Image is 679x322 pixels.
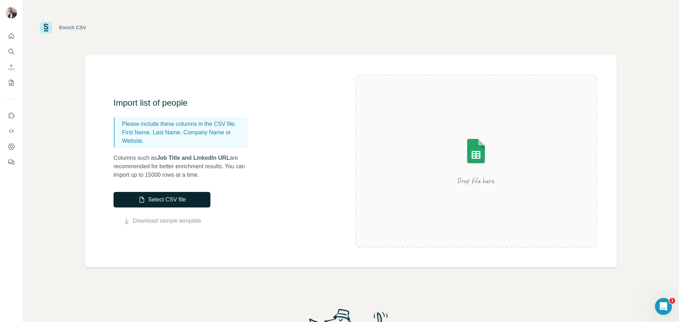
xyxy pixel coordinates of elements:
button: Feedback [6,156,17,169]
p: Please include these columns in the CSV file: [122,120,245,128]
img: Surfe Illustration - Drop file here or select below [412,119,540,204]
iframe: Intercom live chat [655,298,672,315]
button: Download sample template [114,217,210,225]
button: Enrich CSV [6,61,17,74]
p: Columns such as are recommended for better enrichment results. You can import up to 15000 rows at... [114,154,255,179]
button: Quick start [6,30,17,42]
button: Select CSV file [114,192,210,207]
button: Use Surfe on LinkedIn [6,109,17,122]
button: Dashboard [6,140,17,153]
img: Surfe Logo [40,22,52,34]
button: My lists [6,76,17,89]
div: Enrich CSV [59,24,86,31]
span: 1 [669,298,675,304]
h3: Import list of people [114,97,255,109]
p: First Name, Last Name, Company Name or Website. [122,128,245,145]
a: Download sample template [133,217,201,225]
span: Job Title and LinkedIn URL [157,155,230,161]
button: Search [6,45,17,58]
button: Use Surfe API [6,125,17,137]
img: Avatar [6,7,17,18]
